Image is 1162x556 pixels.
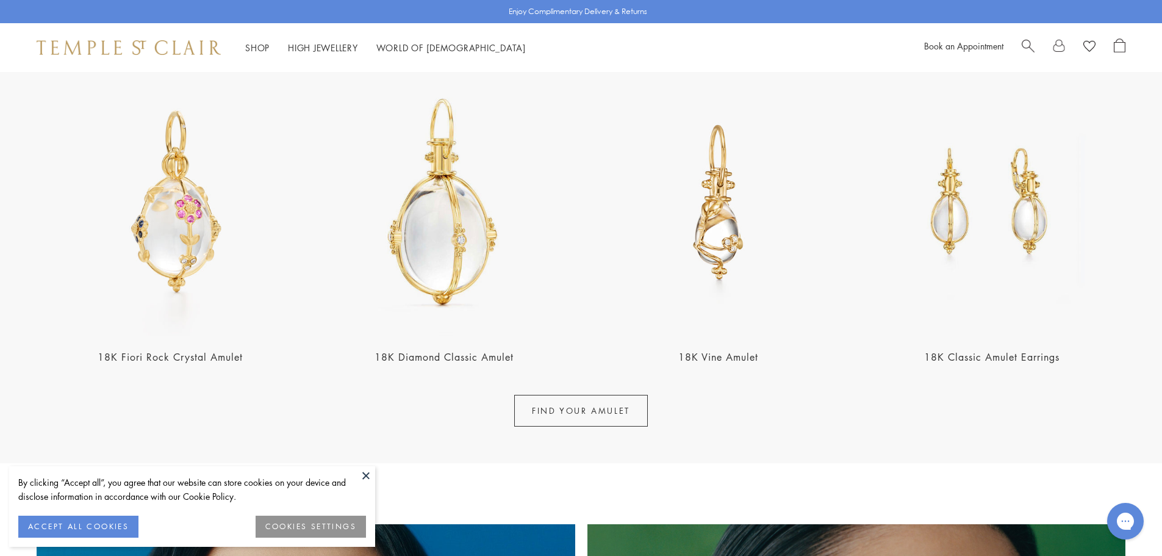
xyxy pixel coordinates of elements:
button: ACCEPT ALL COOKIES [18,516,138,538]
img: Temple St. Clair [37,40,221,55]
a: ShopShop [245,42,270,54]
a: 18K Fiori Rock Crystal Amulet [98,350,243,364]
iframe: Gorgias live chat messenger [1101,499,1150,544]
img: P56889-E11FIORMX [37,69,303,336]
img: P51816-E11VINE [585,69,852,336]
a: High JewelleryHigh Jewellery [288,42,358,54]
img: 18K Classic Amulet Earrings [859,69,1125,336]
div: By clicking “Accept all”, you agree that our website can store cookies on your device and disclos... [18,475,366,504]
a: 18K Vine Amulet [678,350,758,364]
a: View Wishlist [1083,38,1096,57]
a: World of [DEMOGRAPHIC_DATA]World of [DEMOGRAPHIC_DATA] [376,42,526,54]
a: Open Shopping Bag [1114,38,1125,57]
a: FIND YOUR AMULET [514,395,648,427]
a: Book an Appointment [924,40,1003,52]
nav: Main navigation [245,40,526,56]
button: COOKIES SETTINGS [256,516,366,538]
img: P51800-E9 [310,69,577,336]
a: 18K Diamond Classic Amulet [375,350,514,364]
a: 18K Classic Amulet Earrings [924,350,1060,364]
p: Enjoy Complimentary Delivery & Returns [509,5,647,18]
a: Search [1022,38,1035,57]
